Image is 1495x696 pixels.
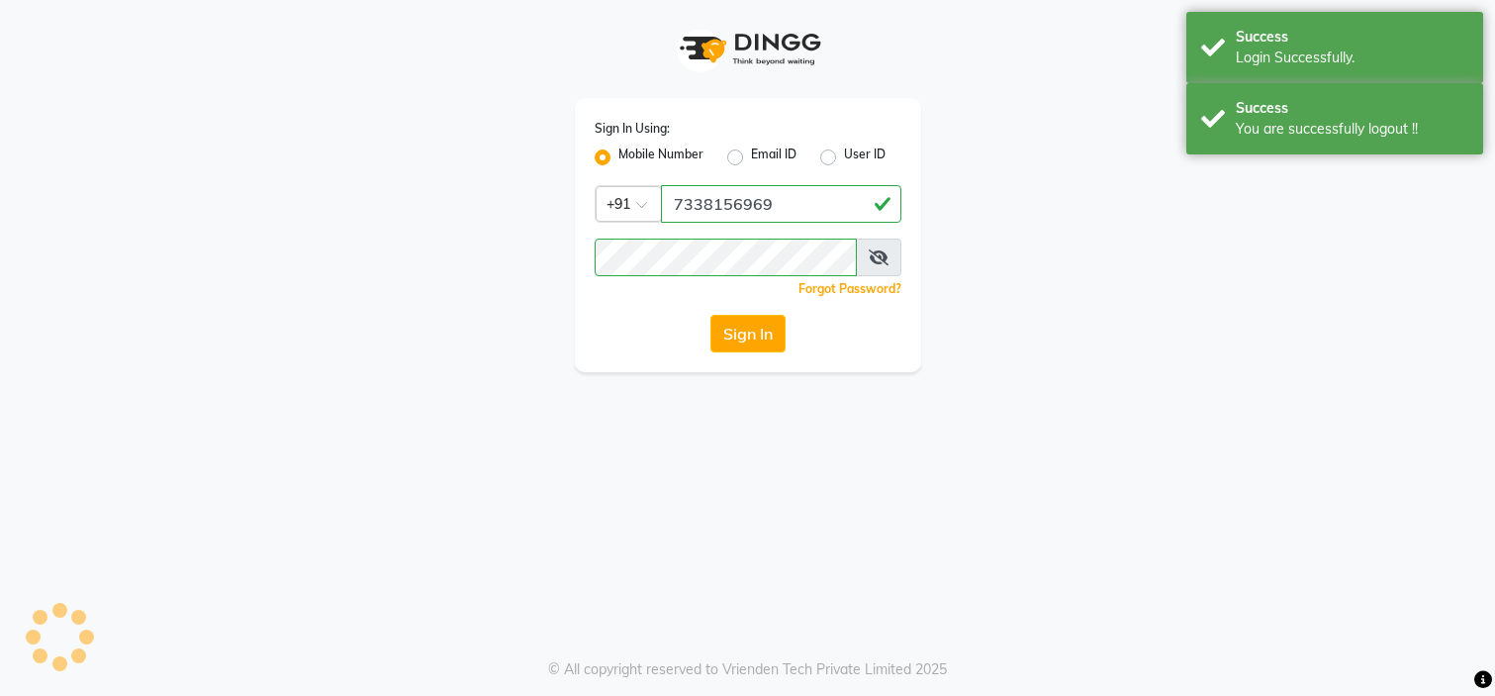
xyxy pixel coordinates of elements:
[710,315,786,352] button: Sign In
[1236,27,1468,48] div: Success
[1236,119,1468,140] div: You are successfully logout !!
[669,20,827,78] img: logo1.svg
[1236,98,1468,119] div: Success
[1236,48,1468,68] div: Login Successfully.
[844,146,886,169] label: User ID
[595,239,857,276] input: Username
[618,146,703,169] label: Mobile Number
[798,281,901,296] a: Forgot Password?
[595,120,670,138] label: Sign In Using:
[661,185,901,223] input: Username
[751,146,796,169] label: Email ID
